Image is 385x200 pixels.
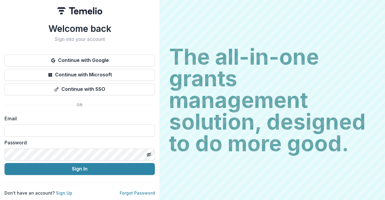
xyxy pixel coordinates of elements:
a: Sign Up [56,190,72,195]
button: Continue with Google [5,54,155,66]
button: Toggle password visibility [144,150,154,159]
label: Password [5,139,151,146]
a: Forgot Password [120,190,155,195]
h2: Sign into your account [5,36,155,42]
button: Continue with Microsoft [5,69,155,81]
button: Sign In [5,163,155,175]
button: Continue with SSO [5,83,155,95]
h1: Welcome back [5,23,155,34]
label: Email [5,115,151,122]
p: Don't have an account? [5,190,72,196]
img: Temelio [57,7,102,14]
